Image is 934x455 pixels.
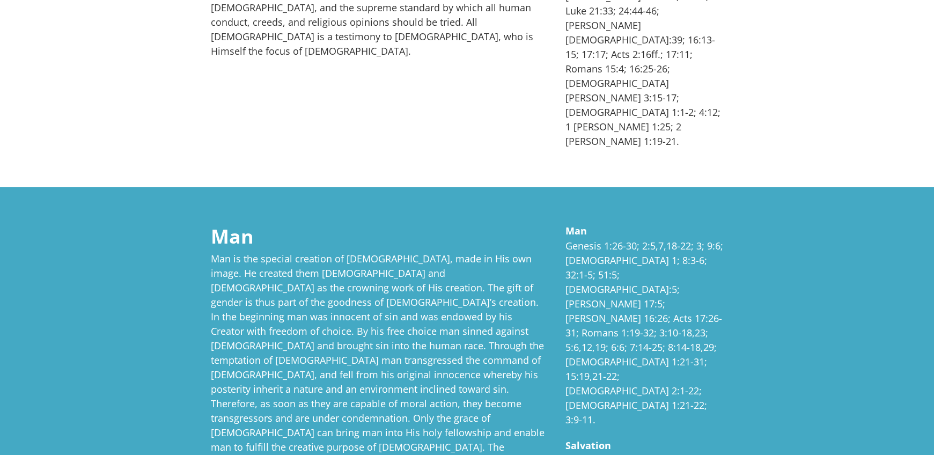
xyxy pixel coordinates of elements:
h5: Salvation [565,441,724,451]
h3: Man [211,226,547,247]
h5: Man [565,226,724,237]
p: Genesis 1:26-30; 2:5,7,18-22; 3; 9:6; [DEMOGRAPHIC_DATA] 1; 8:3-6; 32:1-5; 51:5; [DEMOGRAPHIC_DAT... [565,239,724,427]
